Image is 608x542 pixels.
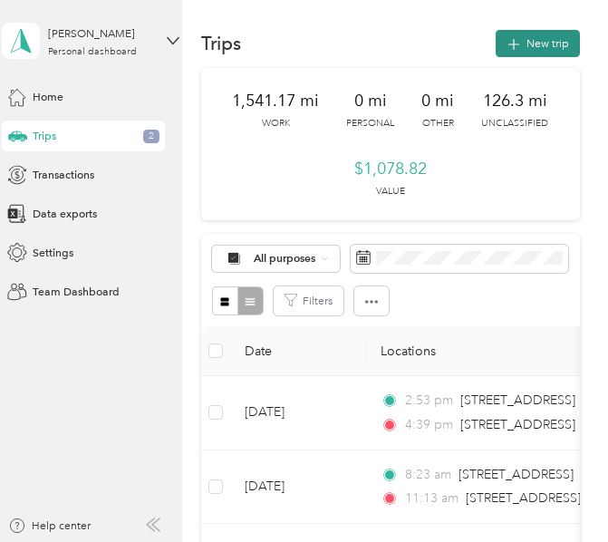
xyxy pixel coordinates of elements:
[460,417,575,432] span: [STREET_ADDRESS]
[481,117,548,131] p: Unclassified
[232,90,319,111] span: 1,541.17 mi
[201,35,241,52] h1: Trips
[33,284,120,300] span: Team Dashboard
[483,90,547,111] span: 126.3 mi
[33,89,63,105] span: Home
[254,253,316,264] span: All purposes
[230,376,366,450] td: [DATE]
[48,47,137,57] div: Personal dashboard
[33,128,56,144] span: Trips
[405,465,451,485] span: 8:23 am
[354,90,387,111] span: 0 mi
[33,206,97,222] span: Data exports
[33,167,94,183] span: Transactions
[8,518,91,534] button: Help center
[507,440,608,542] iframe: Everlance-gr Chat Button Frame
[405,489,458,508] span: 11:13 am
[354,158,427,179] span: $1,078.82
[48,25,161,42] div: [PERSON_NAME]
[405,415,453,435] span: 4:39 pm
[421,90,454,111] span: 0 mi
[458,467,574,482] span: [STREET_ADDRESS]
[460,392,575,408] span: [STREET_ADDRESS]
[422,117,454,131] p: Other
[143,130,159,143] span: 2
[346,117,394,131] p: Personal
[33,245,73,261] span: Settings
[496,30,580,57] button: New trip
[230,326,366,376] th: Date
[376,185,405,198] p: Value
[466,490,581,506] span: [STREET_ADDRESS]
[405,391,453,411] span: 2:53 pm
[230,450,366,525] td: [DATE]
[262,117,290,131] p: Work
[274,286,343,315] button: Filters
